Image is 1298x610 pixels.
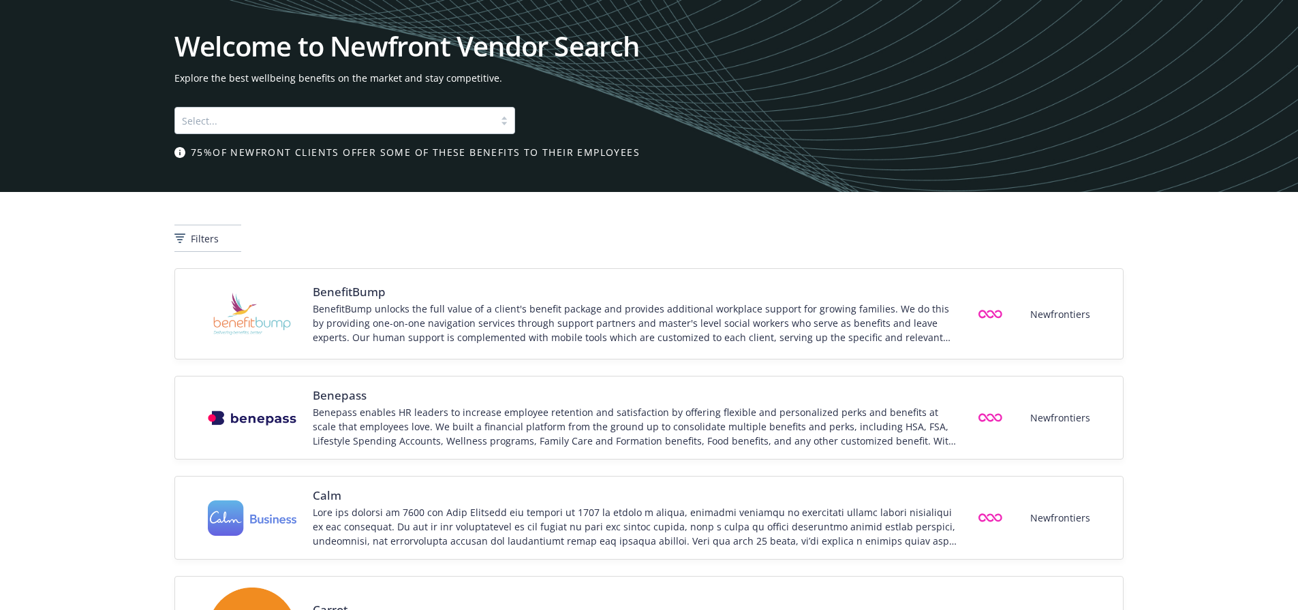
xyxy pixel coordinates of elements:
[174,225,241,252] button: Filters
[208,411,296,426] img: Vendor logo for Benepass
[1030,511,1090,525] span: Newfrontiers
[313,387,959,404] span: Benepass
[313,487,959,504] span: Calm
[174,33,1124,60] h1: Welcome to Newfront Vendor Search
[313,505,959,548] div: Lore ips dolorsi am 7600 con Adip Elitsedd eiu tempori ut 1707 la etdolo m aliqua, enimadmi venia...
[191,145,640,159] span: 75% of Newfront clients offer some of these benefits to their employees
[313,302,959,344] div: BenefitBump unlocks the full value of a client's benefit package and provides additional workplac...
[191,231,219,246] span: Filters
[174,71,1124,85] span: Explore the best wellbeing benefits on the market and stay competitive.
[313,405,959,448] div: Benepass enables HR leaders to increase employee retention and satisfaction by offering flexible ...
[208,280,296,348] img: Vendor logo for BenefitBump
[208,500,296,536] img: Vendor logo for Calm
[1030,411,1090,425] span: Newfrontiers
[313,284,959,300] span: BenefitBump
[1030,307,1090,321] span: Newfrontiers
